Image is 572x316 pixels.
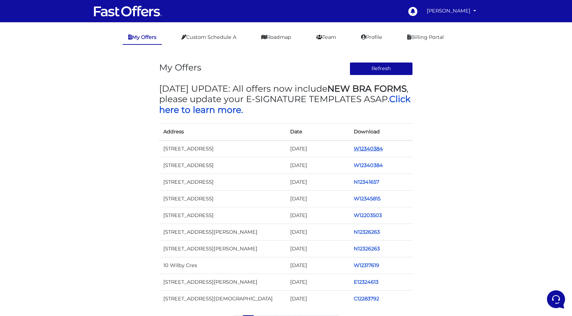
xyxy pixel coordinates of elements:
[286,224,350,241] td: [DATE]
[354,162,383,168] a: W12340384
[60,233,80,239] p: Messages
[286,241,350,257] td: [DATE]
[311,31,342,44] a: Team
[123,31,162,45] a: My Offers
[159,207,286,224] td: [STREET_ADDRESS]
[159,291,286,307] td: [STREET_ADDRESS][DEMOGRAPHIC_DATA]
[256,31,297,44] a: Roadmap
[354,262,379,268] a: W12317619
[159,190,286,207] td: [STREET_ADDRESS]
[111,77,128,83] p: 7mo ago
[108,233,117,239] p: Help
[29,58,106,65] p: You: I know I can change it on PDF I just want it to always be like this since I have to change e...
[91,223,133,239] button: Help
[402,31,449,44] a: Billing Portal
[29,50,106,57] span: Aura
[286,274,350,291] td: [DATE]
[286,190,350,207] td: [DATE]
[350,62,413,75] button: Refresh
[356,31,388,44] a: Profile
[112,39,128,44] a: See all
[286,157,350,174] td: [DATE]
[159,257,286,274] td: 10 Wilby Cres
[286,140,350,157] td: [DATE]
[424,4,479,18] a: [PERSON_NAME]
[286,291,350,307] td: [DATE]
[159,174,286,190] td: [STREET_ADDRESS]
[354,279,378,285] a: E12324613
[6,223,48,239] button: Home
[354,246,380,252] a: N12326263
[354,196,381,202] a: W12345815
[350,123,413,140] th: Download
[159,274,286,291] td: [STREET_ADDRESS][PERSON_NAME]
[11,125,47,131] span: Find an Answer
[286,257,350,274] td: [DATE]
[354,212,382,218] a: W12203503
[176,31,242,44] a: Custom Schedule A
[159,140,286,157] td: [STREET_ADDRESS]
[159,157,286,174] td: [STREET_ADDRESS]
[159,123,286,140] th: Address
[354,229,380,235] a: N12326263
[286,123,350,140] th: Date
[159,224,286,241] td: [STREET_ADDRESS][PERSON_NAME]
[6,6,117,28] h2: Hello [PERSON_NAME] 👋
[111,50,128,56] p: 4mo ago
[29,77,107,84] span: Fast Offers Support
[286,174,350,190] td: [DATE]
[354,296,379,302] a: C12283792
[159,62,201,73] h3: My Offers
[11,77,25,91] img: dark
[29,85,107,92] p: You: I just want that on 1 page, and when I do fast offers to only have it on Schedule A page 1. ...
[50,102,97,107] span: Start a Conversation
[354,179,379,185] a: N12341657
[327,83,407,94] strong: NEW BRA FORMS
[8,47,131,68] a: AuraYou:I know I can change it on PDF I just want it to always be like this since I have to chang...
[48,223,91,239] button: Messages
[354,145,383,152] a: W12340384
[11,51,25,65] img: dark
[286,207,350,224] td: [DATE]
[8,74,131,95] a: Fast Offers SupportYou:I just want that on 1 page, and when I do fast offers to only have it on S...
[159,241,286,257] td: [STREET_ADDRESS][PERSON_NAME]
[11,98,128,111] button: Start a Conversation
[87,125,128,131] a: Open Help Center
[21,233,33,239] p: Home
[16,140,114,147] input: Search for an Article...
[11,39,56,44] span: Your Conversations
[159,94,410,115] a: Click here to learn more.
[546,289,566,310] iframe: Customerly Messenger Launcher
[159,83,413,115] h3: [DATE] UPDATE: All offers now include , please update your E-SIGNATURE TEMPLATES ASAP.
